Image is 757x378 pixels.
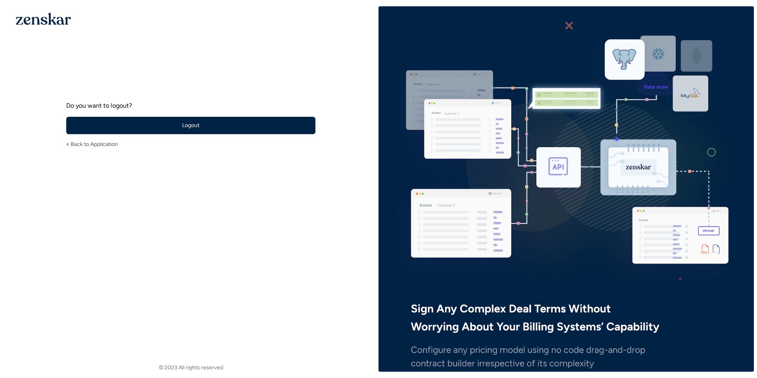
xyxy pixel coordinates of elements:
a: « Back to Application [66,140,118,148]
button: Logout [66,117,315,134]
img: 1OGAJ2xQqyY4LXKgY66KYq0eOWRCkrZdAb3gUhuVAqdWPZE9SRJmCz+oDMSn4zDLXe31Ii730ItAGKgCKgCCgCikA4Av8PJUP... [16,13,71,25]
footer: © 2023 All rights reserved [3,364,378,372]
p: Do you want to logout? [66,101,315,110]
